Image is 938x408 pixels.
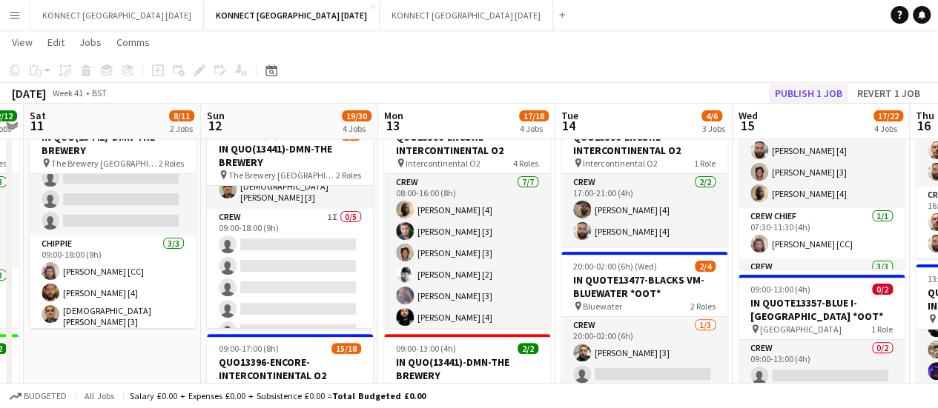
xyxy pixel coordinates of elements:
span: 14 [559,117,578,134]
a: View [6,33,39,52]
div: 2 Jobs [170,123,194,134]
span: 4 Roles [513,158,538,169]
span: 09:00-13:00 (4h) [396,343,456,354]
a: Jobs [73,33,108,52]
span: Sat [30,109,46,122]
app-job-card: 17:00-21:00 (4h)2/2QUO13396-ENCORE-INTERCONTINENTAL O2 Intercontinental O21 RoleCrew2/217:00-21:0... [561,109,727,246]
app-card-role: Crew Chief1/107:30-11:30 (4h)[PERSON_NAME] [CC] [739,208,905,258]
app-job-card: Updated09:00-18:00 (9h)3/8IN QUO(13441)-DMN-THE BREWERY The Brewery [GEOGRAPHIC_DATA], [STREET_AD... [207,109,373,328]
span: 20:00-02:00 (6h) (Wed) [573,261,657,272]
span: 2/2 [518,343,538,354]
span: 12 [205,117,225,134]
span: Intercontinental O2 [406,158,480,169]
div: 4 Jobs [343,123,371,134]
h3: QUO13396-ENCORE-INTERCONTINENTAL O2 [207,355,373,382]
h3: IN QUO(13441)-DMN-THE BREWERY [207,142,373,169]
span: 17/18 [519,110,549,121]
button: KONNECT [GEOGRAPHIC_DATA] [DATE] [204,1,380,30]
div: 3 Jobs [702,123,725,134]
h3: QUO13396-ENCORE-INTERCONTINENTAL O2 [561,130,727,157]
app-card-role: Crew7/708:00-16:00 (8h)[PERSON_NAME] [4][PERSON_NAME] [3][PERSON_NAME] [3][PERSON_NAME] [2][PERSO... [384,174,550,353]
span: 1 Role [694,158,716,169]
a: Edit [42,33,70,52]
span: Edit [47,36,65,49]
button: Publish 1 job [769,84,848,103]
span: 2 Roles [336,170,361,181]
span: 2 Roles [690,301,716,312]
div: 4 Jobs [520,123,548,134]
span: 17/22 [873,110,903,121]
span: 16 [914,117,934,134]
span: 19/30 [342,110,371,121]
span: Jobs [79,36,102,49]
span: All jobs [82,390,117,401]
h3: IN QUOTE13357-BLUE I-[GEOGRAPHIC_DATA] *OOT* [739,296,905,323]
app-card-role: Crew1I0/509:00-18:00 (9h) [207,209,373,345]
a: Comms [110,33,156,52]
span: 09:00-13:00 (4h) [750,284,810,295]
div: BST [92,87,107,98]
span: View [12,36,33,49]
span: 13 [382,117,403,134]
span: Comms [116,36,150,49]
span: Tue [561,109,578,122]
span: Intercontinental O2 [583,158,658,169]
app-card-role: Crew3/307:30-11:30 (4h)[PERSON_NAME] [4][PERSON_NAME] [3][PERSON_NAME] [4] [739,115,905,208]
span: Bluewater [583,301,622,312]
button: Revert 1 job [851,84,926,103]
h3: IN QUO(13441)-DMN-THE BREWERY [384,355,550,382]
span: 8/11 [169,110,194,121]
h3: IN QUOTE13477-BLACKS VM-BLUEWATER *OOT* [561,273,727,300]
div: 4 Jobs [874,123,902,134]
div: Salary £0.00 + Expenses £0.00 + Subsistence £0.00 = [130,390,426,401]
span: Sun [207,109,225,122]
span: 15/18 [331,343,361,354]
h3: IN QUO(13441)-DMN-THE BREWERY [30,130,196,157]
span: 4/6 [701,110,722,121]
button: KONNECT [GEOGRAPHIC_DATA] [DATE] [30,1,204,30]
span: 2 Roles [159,158,184,169]
button: Budgeted [7,388,69,404]
span: Budgeted [24,391,67,401]
app-card-role: Crew2/217:00-21:00 (4h)[PERSON_NAME] [4][PERSON_NAME] [4] [561,174,727,246]
span: [GEOGRAPHIC_DATA] [760,324,842,335]
app-card-role: Crew3/3 [739,258,905,352]
div: [DATE] [12,86,46,101]
app-job-card: 08:00-17:00 (9h)12/12QUO13396-ENCORE-INTERCONTINENTAL O2 Intercontinental O24 RolesCrew7/708:00-1... [384,109,550,328]
span: Week 41 [49,87,86,98]
span: 15 [736,117,758,134]
span: Wed [739,109,758,122]
app-job-card: 07:30-03:59 (20h29m) (Thu)8/8QUO13354-VEO EVENTS-THE GHERKIN The Gherkin4 RolesCrew3/307:30-11:30... [739,50,905,269]
h3: QUO13396-ENCORE-INTERCONTINENTAL O2 [384,130,550,157]
app-job-card: 09:00-18:00 (9h)8/11IN QUO(13441)-DMN-THE BREWERY The Brewery [GEOGRAPHIC_DATA], [STREET_ADDRESS]... [30,109,196,328]
span: Mon [384,109,403,122]
span: Thu [916,109,934,122]
button: KONNECT [GEOGRAPHIC_DATA] [DATE] [380,1,553,30]
span: 2/4 [695,261,716,272]
app-card-role: CHIPPIE3/309:00-18:00 (9h)[PERSON_NAME] [CC][PERSON_NAME] [4][DEMOGRAPHIC_DATA][PERSON_NAME] [3] [30,235,196,333]
span: 0/2 [872,284,893,295]
span: 09:00-17:00 (8h) [219,343,279,354]
span: The Brewery [GEOGRAPHIC_DATA], [STREET_ADDRESS] [51,158,159,169]
span: 11 [27,117,46,134]
span: Total Budgeted £0.00 [332,390,426,401]
span: 1 Role [871,324,893,335]
span: The Brewery [GEOGRAPHIC_DATA], [STREET_ADDRESS] [228,170,336,181]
